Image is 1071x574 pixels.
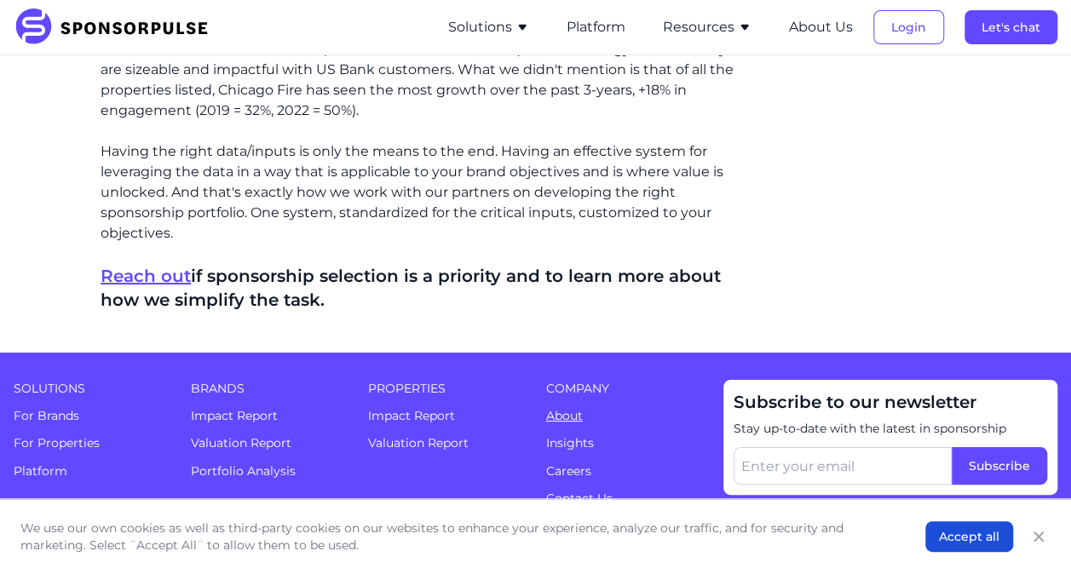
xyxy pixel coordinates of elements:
[663,17,751,37] button: Resources
[734,421,1047,438] span: Stay up-to-date with the latest in sponsorship
[191,408,278,423] a: Impact Report
[873,10,944,44] button: Login
[448,17,529,37] button: Solutions
[14,380,170,397] span: Solutions
[734,447,952,485] input: Enter your email
[101,141,750,244] p: Having the right data/inputs is only the means to the end. Having an effective system for leverag...
[789,17,853,37] button: About Us
[191,435,291,451] a: Valuation Report
[789,20,853,35] a: About Us
[734,390,1047,414] span: Subscribe to our newsletter
[952,447,1047,485] button: Subscribe
[191,463,296,479] a: Portfolio Analysis
[20,519,891,554] p: We use our own cookies as well as third-party cookies on our websites to enhance your experience,...
[14,9,221,46] img: SponsorPulse
[546,491,613,506] a: Contact Us
[546,435,594,451] a: Insights
[14,408,79,423] a: For Brands
[546,463,591,479] a: Careers
[986,492,1071,574] iframe: Chat Widget
[567,17,625,37] button: Platform
[546,380,703,397] span: Company
[546,408,583,423] a: About
[191,380,348,397] span: Brands
[101,266,191,286] a: Reach out
[925,521,1013,552] button: Accept all
[368,435,469,451] a: Valuation Report
[101,264,750,312] h4: if sponsorship selection is a priority and to learn more about how we simplify the task.
[14,435,100,451] a: For Properties
[14,463,67,479] a: Platform
[964,10,1057,44] button: Let's chat
[368,408,455,423] a: Impact Report
[567,20,625,35] a: Platform
[964,20,1057,35] a: Let's chat
[873,20,944,35] a: Login
[368,380,525,397] span: Properties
